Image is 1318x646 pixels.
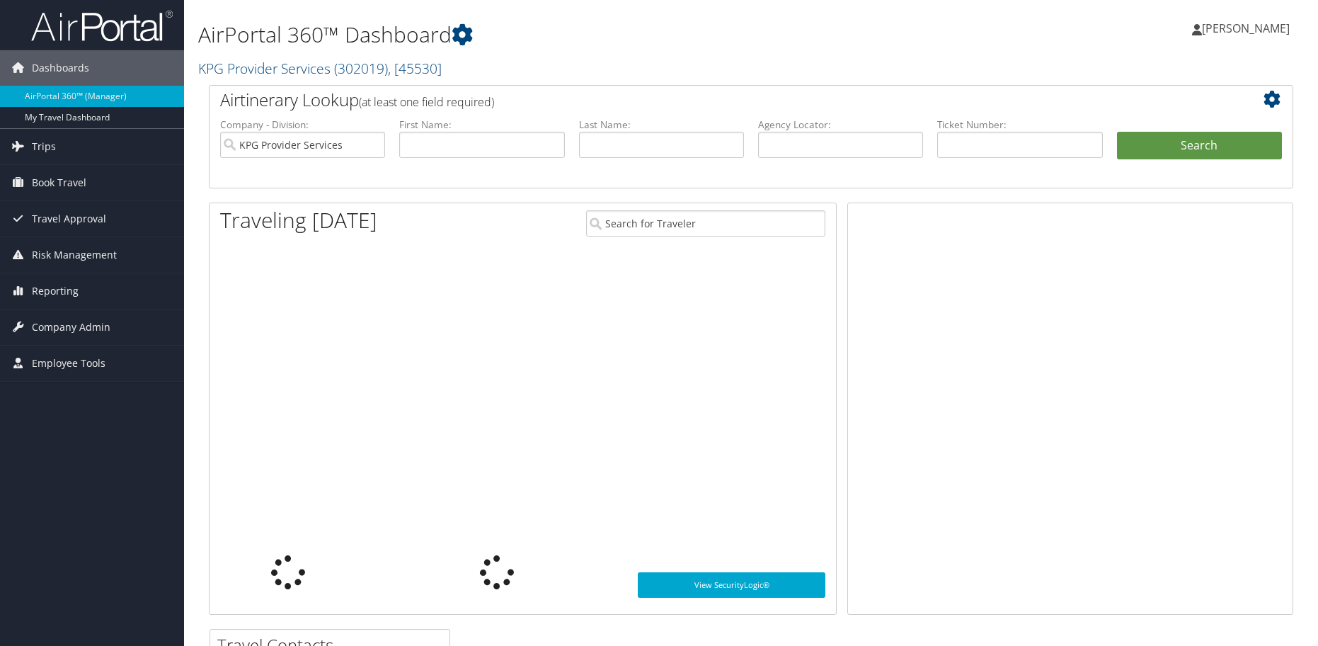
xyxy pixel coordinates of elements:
span: [PERSON_NAME] [1202,21,1290,36]
h2: Airtinerary Lookup [220,88,1192,112]
span: Dashboards [32,50,89,86]
label: Agency Locator: [758,118,923,132]
button: Search [1117,132,1282,160]
a: KPG Provider Services [198,59,442,78]
span: ( 302019 ) [334,59,388,78]
span: Company Admin [32,310,110,345]
span: Employee Tools [32,346,105,381]
label: Last Name: [579,118,744,132]
span: Book Travel [32,165,86,200]
span: Trips [32,129,56,164]
label: Ticket Number: [937,118,1102,132]
span: (at least one field required) [359,94,494,110]
span: Risk Management [32,237,117,273]
input: Search for Traveler [586,210,826,237]
h1: Traveling [DATE] [220,205,377,235]
span: , [ 45530 ] [388,59,442,78]
a: View SecurityLogic® [638,572,825,598]
img: airportal-logo.png [31,9,173,42]
span: Travel Approval [32,201,106,237]
a: [PERSON_NAME] [1192,7,1304,50]
label: Company - Division: [220,118,385,132]
label: First Name: [399,118,564,132]
h1: AirPortal 360™ Dashboard [198,20,935,50]
span: Reporting [32,273,79,309]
